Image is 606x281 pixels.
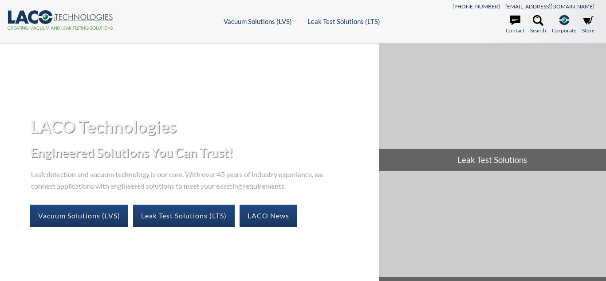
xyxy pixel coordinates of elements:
[506,15,524,35] a: Contact
[30,168,327,190] p: Leak detection and vacuum technology is our core. With over 45 years of industry experience, we c...
[133,205,235,227] a: Leak Test Solutions (LTS)
[379,44,606,171] a: Leak Test Solutions
[530,15,546,35] a: Search
[224,17,292,25] a: Vacuum Solutions (LVS)
[30,115,371,137] h1: LACO Technologies
[552,26,576,35] span: Corporate
[307,17,380,25] a: Leak Test Solutions (LTS)
[453,3,500,10] a: [PHONE_NUMBER]
[505,3,594,10] a: [EMAIL_ADDRESS][DOMAIN_NAME]
[30,205,128,227] a: Vacuum Solutions (LVS)
[582,15,594,35] a: Store
[30,144,371,161] h2: Engineered Solutions You Can Trust!
[240,205,297,227] a: LACO News
[379,149,606,171] span: Leak Test Solutions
